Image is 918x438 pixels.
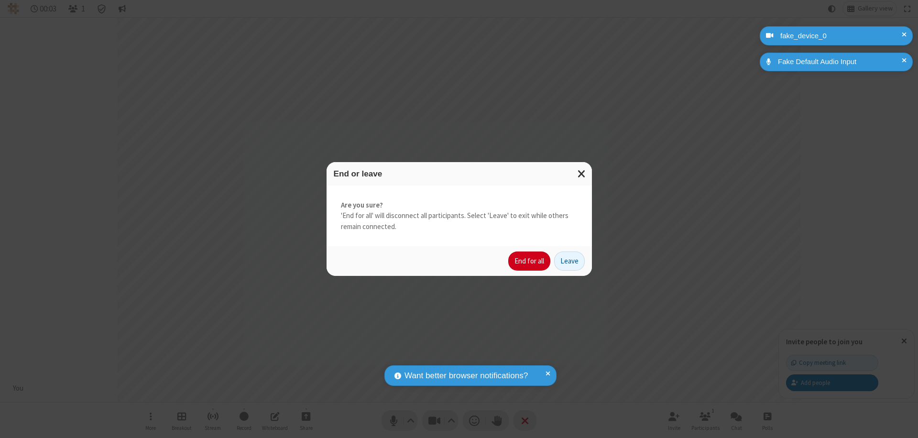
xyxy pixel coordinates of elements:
[508,252,550,271] button: End for all
[334,169,585,178] h3: End or leave
[777,31,906,42] div: fake_device_0
[404,370,528,382] span: Want better browser notifications?
[775,56,906,67] div: Fake Default Audio Input
[341,200,578,211] strong: Are you sure?
[572,162,592,186] button: Close modal
[327,186,592,247] div: 'End for all' will disconnect all participants. Select 'Leave' to exit while others remain connec...
[554,252,585,271] button: Leave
